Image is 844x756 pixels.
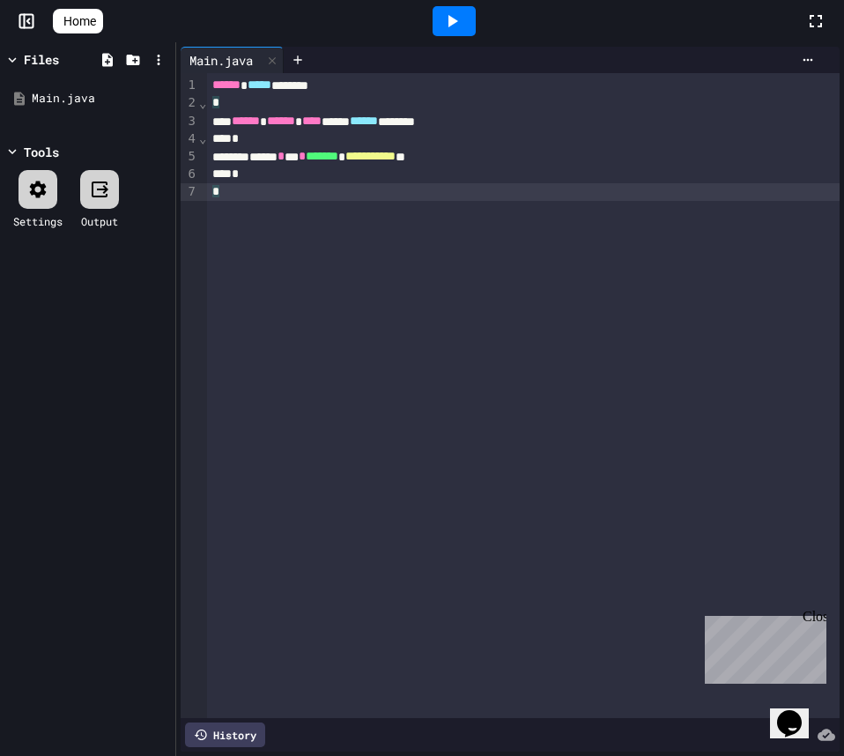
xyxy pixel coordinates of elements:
[181,77,198,94] div: 1
[181,51,262,70] div: Main.java
[63,12,96,30] span: Home
[81,213,118,229] div: Output
[698,609,826,684] iframe: chat widget
[13,213,63,229] div: Settings
[185,723,265,747] div: History
[24,143,59,161] div: Tools
[198,131,207,145] span: Fold line
[53,9,103,33] a: Home
[181,130,198,148] div: 4
[32,90,169,107] div: Main.java
[181,148,198,166] div: 5
[7,7,122,112] div: Chat with us now!Close
[181,94,198,112] div: 2
[181,183,198,201] div: 7
[770,686,826,738] iframe: chat widget
[24,50,59,69] div: Files
[181,47,284,73] div: Main.java
[198,96,207,110] span: Fold line
[181,166,198,183] div: 6
[181,113,198,130] div: 3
